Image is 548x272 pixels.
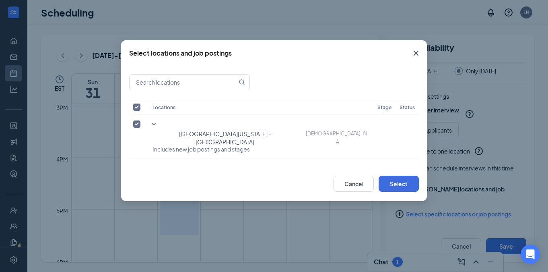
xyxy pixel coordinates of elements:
[405,40,427,66] button: Close
[379,176,419,192] button: Select
[130,75,237,90] input: Search locations
[411,48,421,58] svg: Cross
[305,130,369,146] p: [DEMOGRAPHIC_DATA]-fil-A
[149,119,159,129] svg: SmallChevronDown
[396,100,419,114] th: Status
[148,100,373,114] th: Locations
[152,130,297,146] span: [GEOGRAPHIC_DATA][US_STATE] - [GEOGRAPHIC_DATA]
[334,176,374,192] button: Cancel
[152,145,369,153] span: Includes new job postings and stages
[521,245,540,264] div: Open Intercom Messenger
[129,49,232,58] div: Select locations and job postings
[373,100,396,114] th: Stage
[239,79,245,85] svg: MagnifyingGlass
